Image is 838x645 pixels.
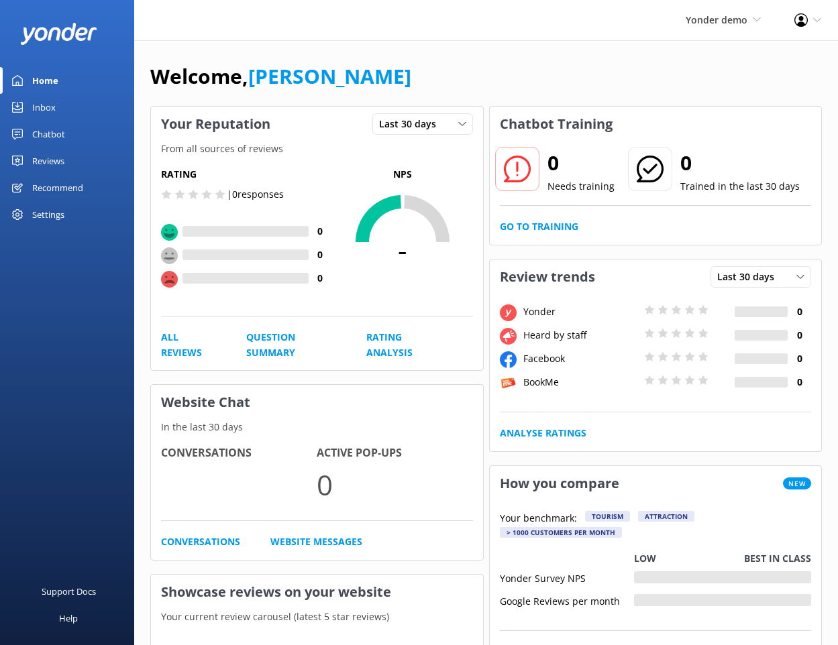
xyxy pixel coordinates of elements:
h4: Active Pop-ups [317,445,472,462]
div: Chatbot [32,121,65,148]
p: 0 [317,462,472,507]
span: - [332,233,473,266]
h3: Review trends [490,259,605,294]
div: Home [32,67,58,94]
h4: 0 [788,351,811,366]
p: Low [634,551,656,566]
div: Yonder Survey NPS [500,571,634,583]
span: Last 30 days [379,117,444,131]
h5: Rating [161,167,332,182]
div: Attraction [638,511,694,522]
p: From all sources of reviews [151,141,483,156]
div: Recommend [32,174,83,201]
p: NPS [332,167,473,182]
h3: Chatbot Training [490,107,623,141]
div: Settings [32,201,64,228]
div: Facebook [520,351,641,366]
h3: How you compare [490,466,629,501]
a: Go to Training [500,219,578,234]
p: Your benchmark: [500,511,577,527]
h2: 0 [680,147,800,179]
img: yonder-white-logo.png [20,23,97,45]
div: Support Docs [42,578,96,605]
div: Help [59,605,78,632]
a: Conversations [161,534,240,549]
div: Google Reviews per month [500,594,634,606]
a: All Reviews [161,330,216,360]
h4: Conversations [161,445,317,462]
p: In the last 30 days [151,420,483,434]
a: Question Summary [246,330,337,360]
p: Best in class [744,551,811,566]
a: [PERSON_NAME] [248,62,411,90]
h4: 0 [788,328,811,343]
span: New [783,477,811,489]
h4: 0 [309,224,332,239]
a: Website Messages [270,534,362,549]
p: Needs training [547,179,615,194]
h1: Welcome, [150,60,411,93]
div: Yonder [520,304,641,319]
h4: 0 [309,247,332,262]
div: Tourism [585,511,630,522]
h4: 0 [788,304,811,319]
div: BookMe [520,375,641,390]
h4: 0 [788,375,811,390]
span: Last 30 days [717,270,782,284]
h2: 0 [547,147,615,179]
div: > 1000 customers per month [500,527,622,538]
a: Analyse Ratings [500,426,586,441]
p: Trained in the last 30 days [680,179,800,194]
div: Inbox [32,94,56,121]
p: Your current review carousel (latest 5 star reviews) [151,609,483,624]
a: Rating Analysis [366,330,442,360]
h3: Website Chat [151,385,483,420]
p: | 0 responses [227,187,284,202]
div: Heard by staff [520,328,641,343]
h3: Your Reputation [151,107,280,141]
h4: 0 [309,271,332,286]
h3: Showcase reviews on your website [151,575,483,609]
span: Yonder demo [686,13,747,26]
div: Reviews [32,148,64,174]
